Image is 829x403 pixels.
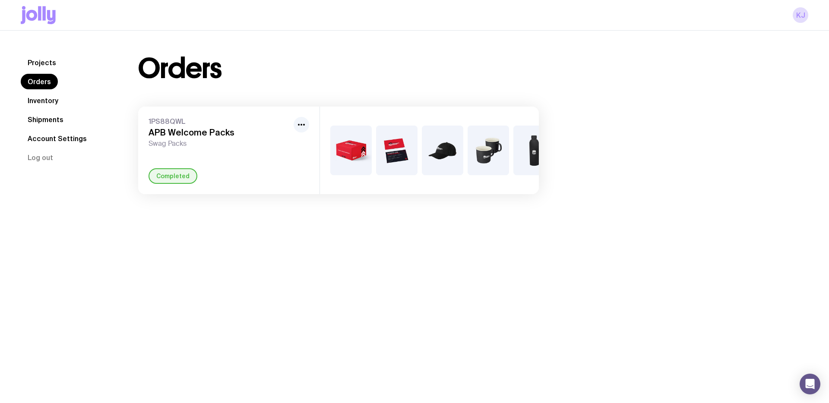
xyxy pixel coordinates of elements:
span: Swag Packs [149,139,290,148]
a: Orders [21,74,58,89]
a: KJ [793,7,808,23]
a: Account Settings [21,131,94,146]
a: Projects [21,55,63,70]
button: Log out [21,150,60,165]
span: 1PS88QWL [149,117,290,126]
div: Open Intercom Messenger [800,374,820,394]
h3: APB Welcome Packs [149,127,290,138]
a: Shipments [21,112,70,127]
h1: Orders [138,55,221,82]
div: Completed [149,168,197,184]
a: Inventory [21,93,65,108]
